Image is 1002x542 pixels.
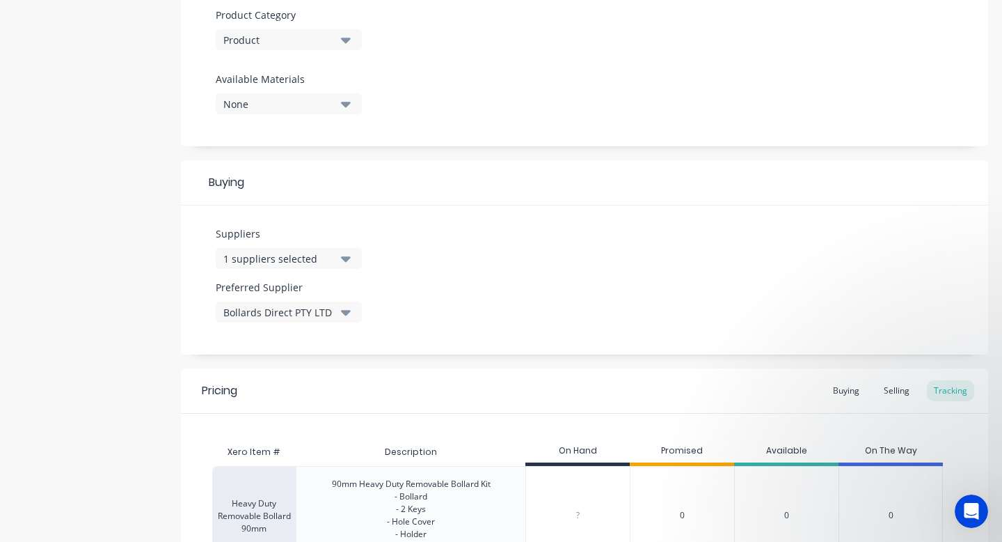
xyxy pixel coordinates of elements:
[77,449,131,458] span: Messages
[216,93,362,114] button: None
[133,114,172,129] div: • [DATE]
[103,6,178,30] h1: Messages
[78,63,117,77] div: • [DATE]
[526,498,630,533] div: ?
[374,435,448,470] div: Description
[826,380,866,401] div: Buying
[216,226,362,241] label: Suppliers
[181,160,988,206] div: Buying
[161,449,187,458] span: News
[20,449,49,458] span: Home
[202,382,237,399] div: Pricing
[734,438,838,466] div: Available
[16,100,44,128] img: Profile image for Cathy
[244,6,269,31] div: Close
[216,302,362,323] button: Bollards Direct PTY LTD
[927,380,974,401] div: Tracking
[212,438,296,466] div: Xero Item #
[216,248,362,269] button: 1 suppliers selected
[955,495,988,528] iframe: Intercom live chat
[223,97,335,111] div: None
[70,414,139,470] button: Messages
[209,414,278,470] button: Help
[889,509,893,522] span: 0
[216,29,362,50] button: Product
[216,8,355,22] label: Product Category
[877,380,916,401] div: Selling
[49,114,130,129] div: [PERSON_NAME]
[838,438,943,466] div: On The Way
[139,414,209,470] button: News
[223,251,335,266] div: 1 suppliers selected
[680,509,685,522] span: 0
[216,280,362,295] label: Preferred Supplier
[525,438,630,466] div: On Hand
[223,305,335,320] div: Bollards Direct PTY LTD
[223,33,335,47] div: Product
[232,449,255,458] span: Help
[49,63,75,77] div: Team
[16,49,44,77] img: Profile image for Team
[49,101,763,112] span: Hey [PERSON_NAME] 👋 Welcome to Factory! Take a look around, and if you have any questions just le...
[630,438,734,466] div: Promised
[216,72,362,86] label: Available Materials
[64,371,214,399] button: Send us a message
